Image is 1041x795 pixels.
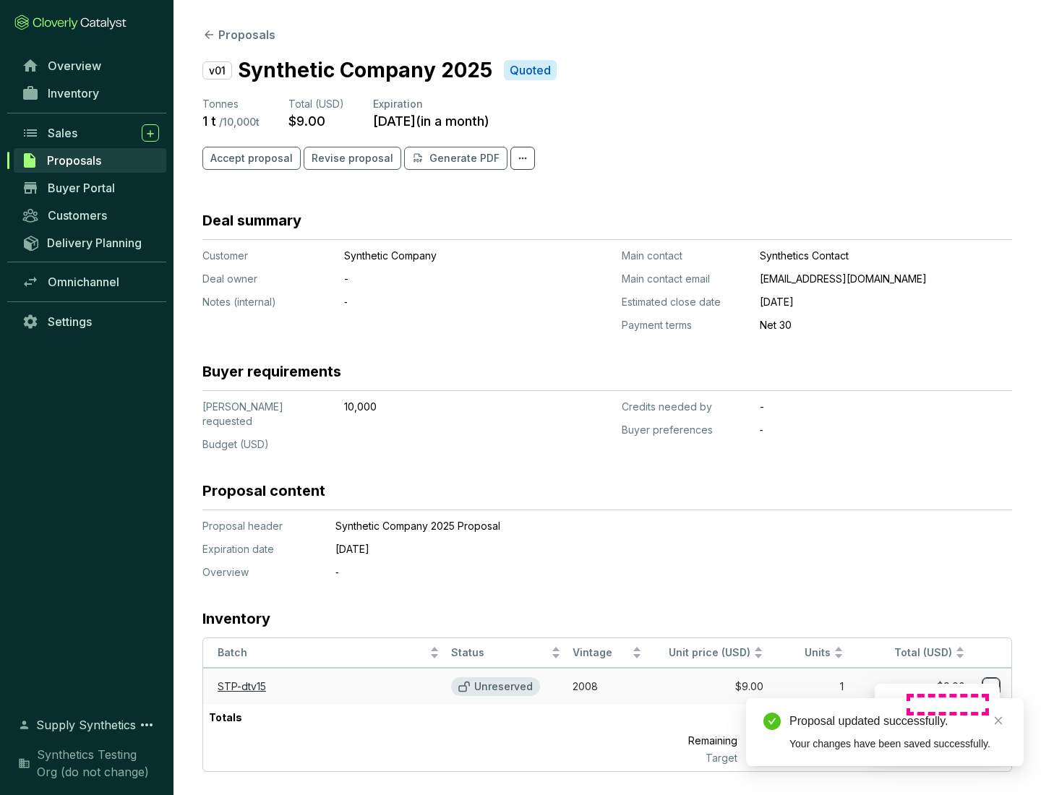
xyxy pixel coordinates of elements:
td: 2008 [567,668,648,705]
p: ‐ [344,295,539,309]
span: Revise proposal [312,151,393,166]
p: Generate PDF [429,151,500,166]
button: Generate PDF [404,147,507,170]
a: Customers [14,203,166,228]
p: Customer [202,249,333,263]
p: [DATE] [335,542,943,556]
p: Synthetic Company 2025 Proposal [335,519,943,533]
a: Settings [14,309,166,334]
p: [PERSON_NAME] requested [202,400,333,429]
span: Proposals [47,153,101,168]
p: Remaining [624,731,743,751]
p: Net 30 [760,318,1012,332]
span: Total (USD) [894,646,952,658]
span: check-circle [763,713,781,730]
td: $9.00 [849,668,971,705]
div: Proposal updated successfully. [789,713,1006,730]
a: Sales [14,121,166,145]
span: close [993,715,1003,726]
span: Omnichannel [48,275,119,289]
p: Deal owner [202,272,333,286]
span: Inventory [48,86,99,100]
p: / 10,000 t [219,116,260,129]
span: Vintage [573,646,629,660]
h3: Proposal content [202,481,325,501]
a: Close [990,713,1006,729]
a: Overview [14,53,166,78]
p: Synthetic Company [344,249,539,263]
p: Main contact email [622,272,748,286]
p: Unreserved [474,680,533,693]
span: Buyer Portal [48,181,115,195]
span: Overview [48,59,101,73]
p: 1 t [742,705,849,731]
p: Expiration date [202,542,318,556]
span: Delivery Planning [47,236,142,250]
a: Delivery Planning [14,231,166,254]
p: Target [624,751,743,765]
p: Notes (internal) [202,295,333,309]
td: 1 [769,668,850,705]
p: ‐ [760,423,1012,437]
a: STP-dtv15 [218,680,266,692]
p: v01 [202,61,232,79]
span: Settings [48,314,92,329]
p: Tonnes [202,97,260,111]
span: Synthetics Testing Org (do not change) [37,746,159,781]
a: Inventory [14,81,166,106]
p: Proposal header [202,519,318,533]
p: - [344,272,539,286]
p: Reserve credits [907,697,985,712]
a: Omnichannel [14,270,166,294]
p: Synthetics Contact [760,249,1012,263]
p: - [760,400,1012,414]
p: Totals [203,705,248,731]
p: 10,000 t [743,751,849,765]
th: Status [445,638,567,668]
th: Vintage [567,638,648,668]
h3: Inventory [202,609,270,629]
p: 9,999 t [743,731,849,751]
p: Overview [202,565,318,580]
p: Quoted [510,63,551,78]
span: Budget (USD) [202,438,269,450]
p: [EMAIL_ADDRESS][DOMAIN_NAME] [760,272,1012,286]
p: Expiration [373,97,489,111]
p: 1 t [202,113,216,129]
button: Proposals [202,26,275,43]
p: Credits needed by [622,400,748,414]
button: Accept proposal [202,147,301,170]
p: Buyer preferences [622,423,748,437]
span: Unit price (USD) [669,646,750,658]
p: ‐ [335,565,943,580]
p: Synthetic Company 2025 [238,55,492,85]
p: Estimated close date [622,295,748,309]
a: Buyer Portal [14,176,166,200]
span: Status [451,646,548,660]
a: Proposals [14,148,166,173]
p: Main contact [622,249,748,263]
p: [DATE] [760,295,1012,309]
span: Accept proposal [210,151,293,166]
span: Units [775,646,831,660]
span: Sales [48,126,77,140]
div: Your changes have been saved successfully. [789,736,1006,752]
th: Units [769,638,850,668]
p: [DATE] ( in a month ) [373,113,489,129]
span: Customers [48,208,107,223]
p: $9.00 [288,113,325,129]
p: Payment terms [622,318,748,332]
h3: Deal summary [202,210,301,231]
h3: Buyer requirements [202,361,341,382]
p: 10,000 [344,400,539,414]
button: Revise proposal [304,147,401,170]
th: Batch [203,638,445,668]
span: Supply Synthetics [36,716,136,734]
span: Batch [218,646,427,660]
td: $9.00 [648,668,769,705]
span: Total (USD) [288,98,344,110]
